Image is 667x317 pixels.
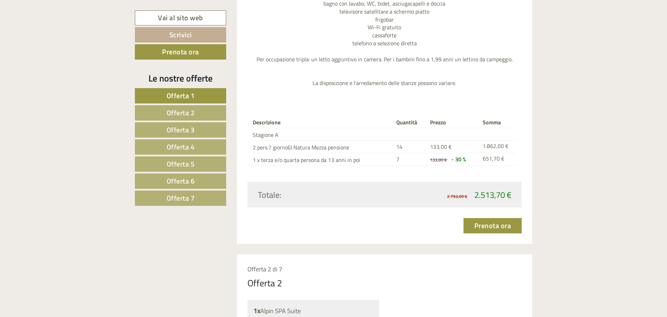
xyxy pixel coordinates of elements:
span: Offerta 5 [167,158,195,169]
td: Stagione A [253,128,393,141]
span: Offerta 4 [167,141,195,152]
span: Offerta 7 [167,193,195,203]
a: Prenota ora [463,218,522,233]
span: 2.793,00 € [447,193,467,200]
a: Vai al sito web [135,10,226,25]
span: - 30 % [451,155,466,163]
th: Prezzo [427,117,480,128]
td: 14 [393,140,427,153]
a: Scrivici [135,27,226,42]
span: Offerta 2 [167,107,195,118]
div: Offerta 2 [247,277,282,289]
th: Quantità [393,117,427,128]
span: Offerta 3 [167,124,195,135]
b: 1x [253,305,260,316]
td: 1.862,00 € [480,140,516,153]
td: 7 [393,153,427,165]
span: 133,00 € [430,156,447,163]
span: 2.513,70 € [474,188,511,201]
span: 133,00 € [430,142,452,151]
th: Descrizione [253,117,393,128]
div: Totale: [253,189,385,201]
th: Somma [480,117,516,128]
span: Offerta 2 di 7 [247,264,282,274]
span: Offerta 1 [167,90,195,101]
td: 651,70 € [480,153,516,165]
td: 1 x terza e/o quarta persona da 13 anni in poi [253,153,393,165]
div: Le nostre offerte [135,72,226,85]
div: Alpin SPA Suite [253,306,374,316]
td: 2 pers.7 giorno(i) Natura Mezza pensione [253,140,393,153]
a: Prenota ora [135,44,226,60]
span: Offerta 6 [167,176,195,186]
